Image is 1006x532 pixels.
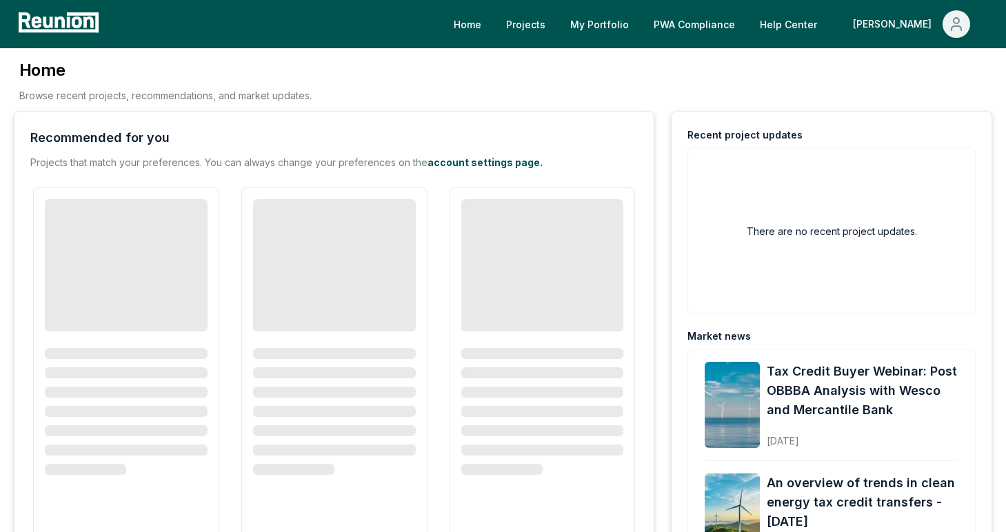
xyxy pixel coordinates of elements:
div: [PERSON_NAME] [853,10,937,38]
div: Recent project updates [687,128,803,142]
h2: There are no recent project updates. [747,224,917,238]
p: Browse recent projects, recommendations, and market updates. [19,88,312,103]
div: Recommended for you [30,128,170,147]
a: My Portfolio [559,10,640,38]
a: Tax Credit Buyer Webinar: Post OBBBA Analysis with Wesco and Mercantile Bank [767,362,958,420]
img: Tax Credit Buyer Webinar: Post OBBBA Analysis with Wesco and Mercantile Bank [705,362,760,448]
div: [DATE] [767,424,958,448]
a: PWA Compliance [643,10,746,38]
a: Home [443,10,492,38]
a: Help Center [749,10,828,38]
h3: Home [19,59,312,81]
div: Market news [687,329,751,343]
nav: Main [443,10,992,38]
a: Projects [495,10,556,38]
a: account settings page. [427,156,543,168]
a: An overview of trends in clean energy tax credit transfers - [DATE] [767,473,958,531]
span: Projects that match your preferences. You can always change your preferences on the [30,156,427,168]
button: [PERSON_NAME] [842,10,981,38]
